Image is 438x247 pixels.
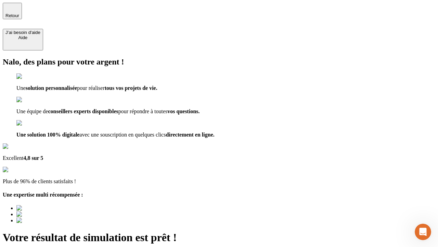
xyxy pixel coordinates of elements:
[3,29,43,50] button: J’ai besoin d'aideAide
[167,108,199,114] span: vos questions.
[16,85,26,91] span: Une
[16,97,46,103] img: checkmark
[16,217,80,224] img: Best savings advice award
[23,155,43,161] span: 4,8 sur 5
[16,132,79,138] span: Une solution 100% digitale
[16,120,46,126] img: checkmark
[3,178,435,185] p: Plus de 96% de clients satisfaits !
[16,205,80,211] img: Best savings advice award
[16,108,48,114] span: Une équipe de
[5,13,19,18] span: Retour
[3,167,37,173] img: reviews stars
[79,132,166,138] span: avec une souscription en quelques clics
[166,132,214,138] span: directement en ligne.
[5,30,40,35] div: J’ai besoin d'aide
[3,192,435,198] h4: Une expertise multi récompensée :
[16,73,46,80] img: checkmark
[3,155,23,161] span: Excellent
[3,231,435,244] h1: Votre résultat de simulation est prêt !
[3,143,42,150] img: Google Review
[5,35,40,40] div: Aide
[105,85,157,91] span: tous vos projets de vie.
[16,211,80,217] img: Best savings advice award
[48,108,118,114] span: conseillers experts disponibles
[77,85,104,91] span: pour réaliser
[118,108,168,114] span: pour répondre à toutes
[415,224,431,240] iframe: Intercom live chat
[26,85,77,91] span: solution personnalisée
[3,3,22,19] button: Retour
[3,57,435,67] h2: Nalo, des plans pour votre argent !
